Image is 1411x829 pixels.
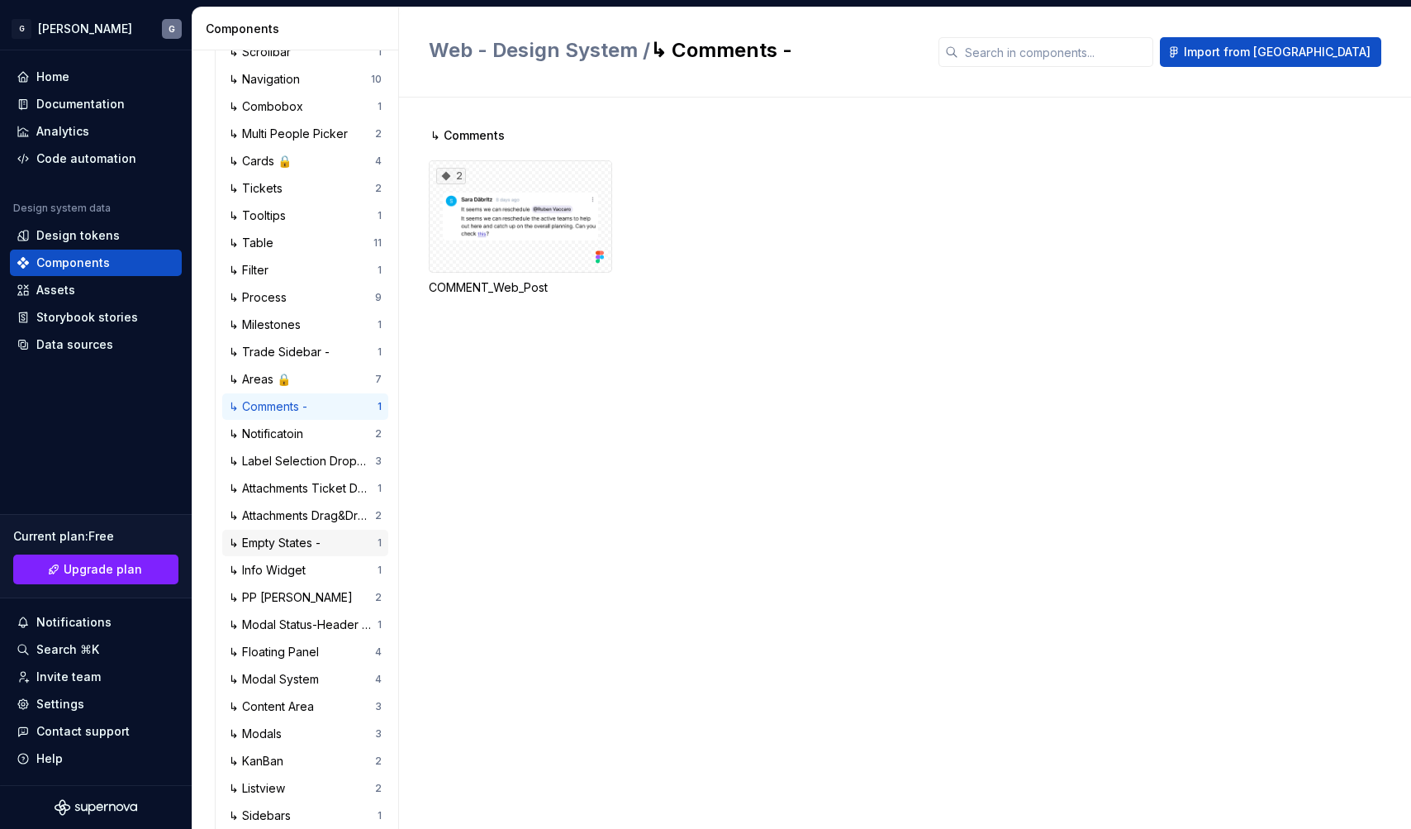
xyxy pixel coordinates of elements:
div: ↳ Table [229,235,280,251]
div: 2 [375,509,382,522]
span: ↳ Comments [430,127,505,144]
div: 4 [375,673,382,686]
div: 1 [378,482,382,495]
a: ↳ Cards 🔒4 [222,148,388,174]
a: ↳ Modals3 [222,721,388,747]
a: Settings [10,691,182,717]
div: 10 [371,73,382,86]
div: ↳ Multi People Picker [229,126,354,142]
button: Help [10,746,182,772]
div: ↳ Modal Status-Header 🔒 [229,617,378,633]
div: [PERSON_NAME] [38,21,132,37]
a: ↳ Notificatoin2 [222,421,388,447]
a: ↳ Process9 [222,284,388,311]
a: Upgrade plan [13,555,178,584]
a: ↳ Content Area3 [222,693,388,720]
div: ↳ KanBan [229,753,290,769]
div: Home [36,69,69,85]
div: 2 [375,427,382,441]
a: ↳ Sidebars1 [222,803,388,829]
div: ↳ Empty States - [229,535,327,551]
a: ↳ KanBan2 [222,748,388,774]
div: ↳ PP [PERSON_NAME] [229,589,359,606]
div: 1 [378,536,382,550]
div: ↳ Content Area [229,698,321,715]
div: ↳ Combobox [229,98,310,115]
a: ↳ Modal System4 [222,666,388,693]
div: 2 [375,182,382,195]
div: Components [36,255,110,271]
a: Storybook stories [10,304,182,331]
div: Help [36,750,63,767]
div: Code automation [36,150,136,167]
div: 1 [378,45,382,59]
div: 1 [378,264,382,277]
div: 1 [378,345,382,359]
div: ↳ Navigation [229,71,306,88]
a: ↳ Attachments Ticket Details -1 [222,475,388,502]
a: Design tokens [10,222,182,249]
div: ↳ Modal System [229,671,325,688]
div: Settings [36,696,84,712]
div: Storybook stories [36,309,138,326]
a: Assets [10,277,182,303]
div: ↳ Areas 🔒 [229,371,297,388]
a: ↳ Comments -1 [222,393,388,420]
span: Import from [GEOGRAPHIC_DATA] [1184,44,1371,60]
a: ↳ Label Selection Dropdown -3 [222,448,388,474]
div: 2 [436,168,466,184]
div: Invite team [36,669,101,685]
a: ↳ Empty States -1 [222,530,388,556]
div: 9 [375,291,382,304]
div: Notifications [36,614,112,631]
div: Analytics [36,123,89,140]
button: Notifications [10,609,182,636]
input: Search in components... [958,37,1153,67]
button: Import from [GEOGRAPHIC_DATA] [1160,37,1381,67]
div: ↳ Info Widget [229,562,312,579]
div: G [12,19,31,39]
a: Code automation [10,145,182,172]
div: 2 [375,782,382,795]
button: Search ⌘K [10,636,182,663]
div: Design tokens [36,227,120,244]
div: 1 [378,809,382,822]
a: ↳ Areas 🔒7 [222,366,388,393]
a: ↳ Tickets2 [222,175,388,202]
div: Components [206,21,392,37]
div: COMMENT_Web_Post [429,279,612,296]
a: ↳ Info Widget1 [222,557,388,584]
div: 1 [378,100,382,113]
button: Contact support [10,718,182,745]
span: Web - Design System / [429,38,650,62]
a: Invite team [10,664,182,690]
div: Contact support [36,723,130,740]
div: ↳ Filter [229,262,275,279]
div: Current plan : Free [13,528,178,545]
a: Data sources [10,331,182,358]
div: 3 [375,700,382,713]
div: 1 [378,564,382,577]
a: ↳ Multi People Picker2 [222,121,388,147]
div: ↳ Scrollbar [229,44,297,60]
a: ↳ Navigation10 [222,66,388,93]
a: ↳ Listview2 [222,775,388,802]
div: ↳ Tickets [229,180,289,197]
a: ↳ Tooltips1 [222,202,388,229]
div: 3 [375,455,382,468]
svg: Supernova Logo [55,799,137,816]
button: G[PERSON_NAME]G [3,11,188,46]
span: Upgrade plan [64,561,142,578]
div: ↳ Label Selection Dropdown - [229,453,375,469]
h2: ↳ Comments - [429,37,919,64]
a: Components [10,250,182,276]
a: ↳ PP [PERSON_NAME]2 [222,584,388,611]
div: 11 [373,236,382,250]
div: Documentation [36,96,125,112]
div: 2 [375,127,382,141]
div: Data sources [36,336,113,353]
div: ↳ Process [229,289,293,306]
div: ↳ Modals [229,726,288,742]
a: Documentation [10,91,182,117]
